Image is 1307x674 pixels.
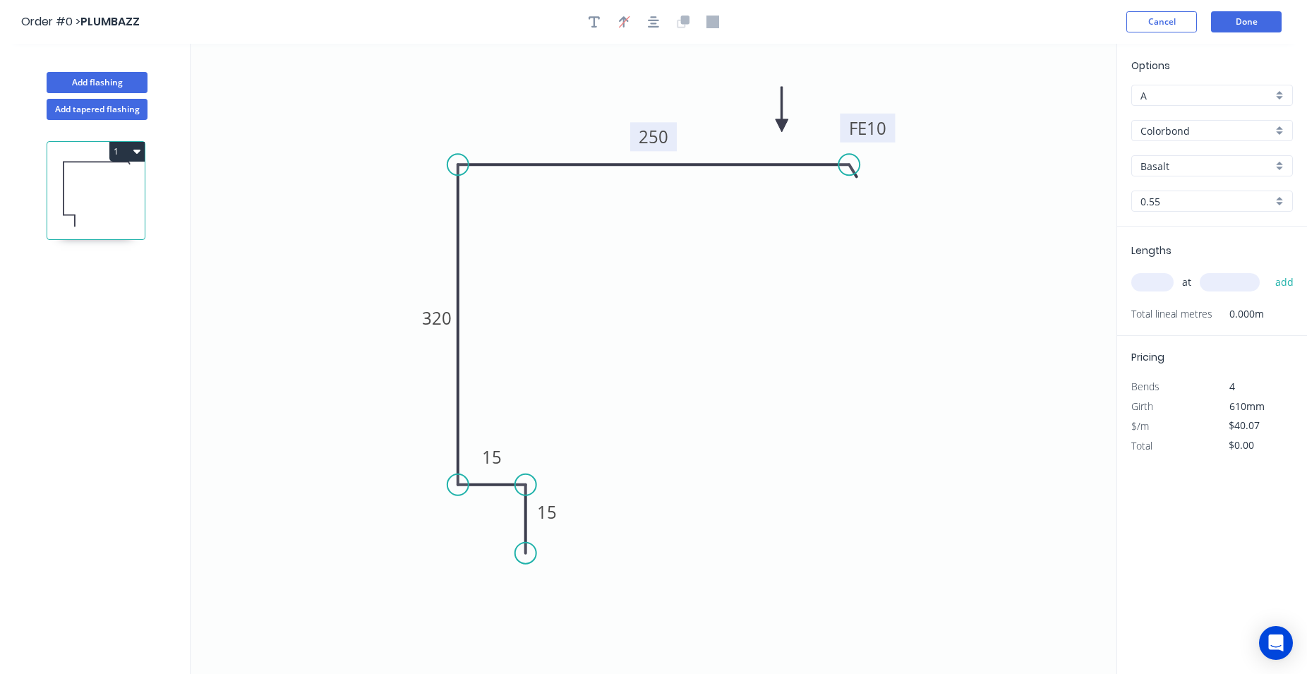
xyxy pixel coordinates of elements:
span: Pricing [1131,350,1164,364]
span: 4 [1229,380,1235,393]
button: Cancel [1126,11,1197,32]
tspan: 320 [422,306,452,330]
span: Lengths [1131,243,1172,258]
tspan: FE [849,116,867,140]
button: Done [1211,11,1282,32]
span: at [1182,272,1191,292]
span: Order #0 > [21,13,80,30]
span: Girth [1131,399,1153,413]
button: add [1268,270,1301,294]
tspan: 250 [639,125,668,148]
tspan: 15 [482,445,502,469]
button: Add tapered flashing [47,99,147,120]
tspan: 15 [537,500,557,524]
input: Price level [1140,88,1272,103]
button: Add flashing [47,72,147,93]
span: 0.000m [1212,304,1264,324]
span: Total [1131,439,1152,452]
input: Thickness [1140,194,1272,209]
input: Material [1140,124,1272,138]
span: PLUMBAZZ [80,13,140,30]
span: Options [1131,59,1170,73]
div: Open Intercom Messenger [1259,626,1293,660]
span: Bends [1131,380,1160,393]
tspan: 10 [867,116,886,140]
input: Colour [1140,159,1272,174]
button: 1 [109,142,145,162]
span: Total lineal metres [1131,304,1212,324]
span: $/m [1131,419,1149,433]
svg: 0 [191,44,1116,674]
span: 610mm [1229,399,1265,413]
